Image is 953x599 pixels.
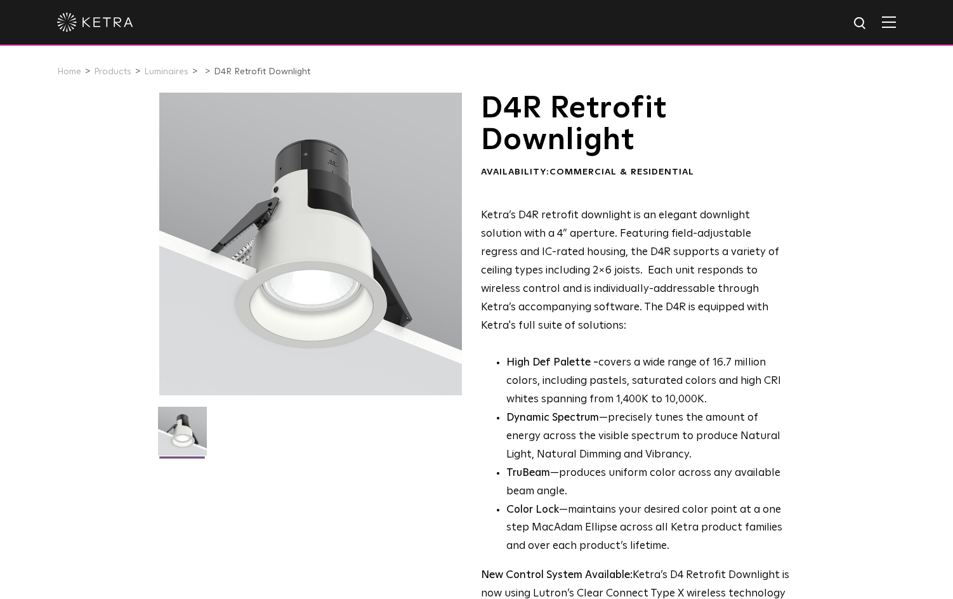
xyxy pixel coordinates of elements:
[214,67,310,76] a: D4R Retrofit Downlight
[57,67,81,76] a: Home
[481,207,790,335] p: Ketra’s D4R retrofit downlight is an elegant downlight solution with a 4” aperture. Featuring fie...
[144,67,188,76] a: Luminaires
[506,357,598,368] strong: High Def Palette -
[481,93,790,157] h1: D4R Retrofit Downlight
[94,67,131,76] a: Products
[506,464,790,501] li: —produces uniform color across any available beam angle.
[853,16,869,32] img: search icon
[549,168,694,176] span: Commercial & Residential
[882,16,896,28] img: Hamburger%20Nav.svg
[506,412,599,423] strong: Dynamic Spectrum
[158,407,207,465] img: D4R Retrofit Downlight
[506,504,559,515] strong: Color Lock
[57,13,133,32] img: ketra-logo-2019-white
[481,570,633,581] strong: New Control System Available:
[506,468,550,478] strong: TruBeam
[506,409,790,464] li: —precisely tunes the amount of energy across the visible spectrum to produce Natural Light, Natur...
[506,354,790,409] p: covers a wide range of 16.7 million colors, including pastels, saturated colors and high CRI whit...
[481,166,790,179] div: Availability:
[506,501,790,556] li: —maintains your desired color point at a one step MacAdam Ellipse across all Ketra product famili...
